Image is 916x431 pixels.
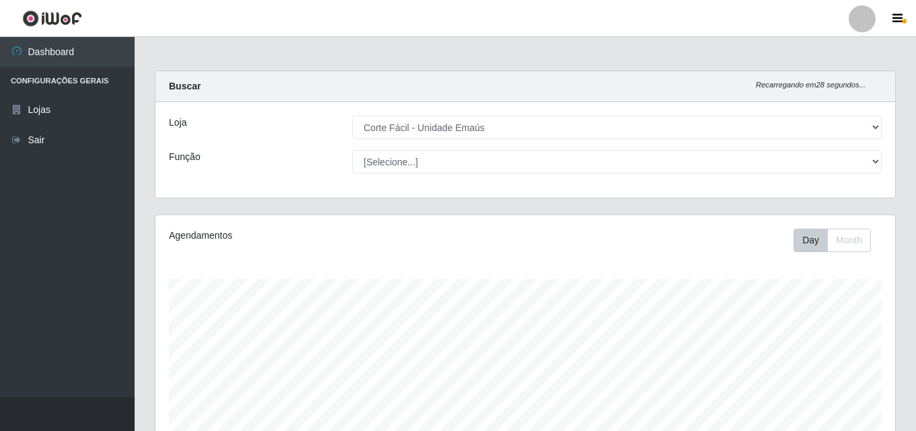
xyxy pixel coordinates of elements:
[22,10,82,27] img: CoreUI Logo
[794,229,871,252] div: First group
[827,229,871,252] button: Month
[756,81,866,89] i: Recarregando em 28 segundos...
[169,81,201,91] strong: Buscar
[169,229,454,243] div: Agendamentos
[169,150,201,164] label: Função
[169,116,186,130] label: Loja
[794,229,882,252] div: Toolbar with button groups
[794,229,828,252] button: Day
